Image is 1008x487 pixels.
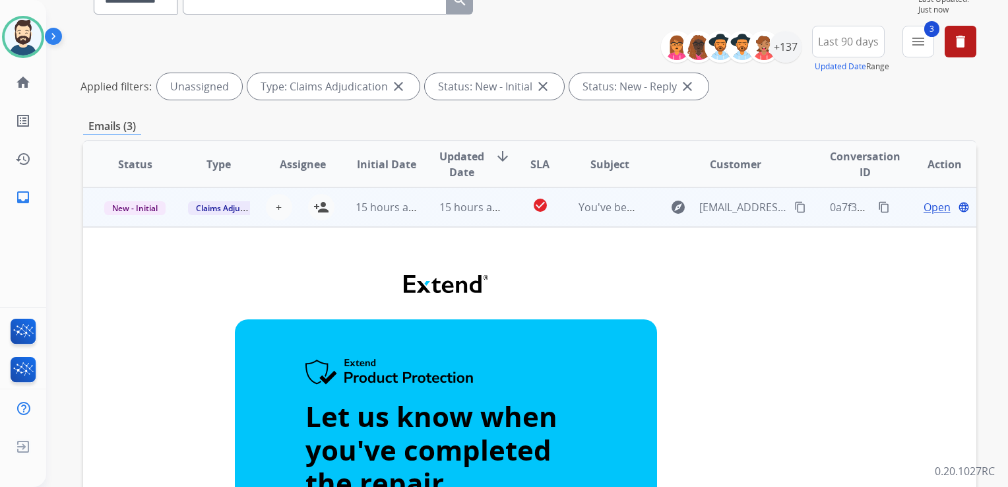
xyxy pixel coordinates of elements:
[104,201,166,215] span: New - Initial
[391,79,406,94] mat-icon: close
[247,73,420,100] div: Type: Claims Adjudication
[893,141,976,187] th: Action
[157,73,242,100] div: Unassigned
[266,194,292,220] button: +
[276,199,282,215] span: +
[206,156,231,172] span: Type
[910,34,926,49] mat-icon: menu
[958,201,970,213] mat-icon: language
[439,148,484,180] span: Updated Date
[770,31,802,63] div: +137
[918,5,976,15] span: Just now
[579,200,988,214] span: You've been assigned a new service order: 0f79891b-fa14-4bc0-9312-5cda525efad5
[953,34,968,49] mat-icon: delete
[535,79,551,94] mat-icon: close
[439,200,505,214] span: 15 hours ago
[924,21,939,37] span: 3
[118,156,152,172] span: Status
[5,18,42,55] img: avatar
[313,199,329,215] mat-icon: person_add
[679,79,695,94] mat-icon: close
[495,148,511,164] mat-icon: arrow_downward
[670,199,686,215] mat-icon: explore
[532,197,548,213] mat-icon: check_circle
[569,73,709,100] div: Status: New - Reply
[830,148,900,180] span: Conversation ID
[924,199,951,215] span: Open
[280,156,326,172] span: Assignee
[710,156,761,172] span: Customer
[80,79,152,94] p: Applied filters:
[815,61,889,72] span: Range
[902,26,934,57] button: 3
[815,61,866,72] button: Updated Date
[15,75,31,90] mat-icon: home
[15,151,31,167] mat-icon: history
[699,199,787,215] span: [EMAIL_ADDRESS][DOMAIN_NAME]
[357,156,416,172] span: Initial Date
[812,26,885,57] button: Last 90 days
[878,201,890,213] mat-icon: content_copy
[404,275,488,293] img: Extend Logo
[794,201,806,213] mat-icon: content_copy
[15,113,31,129] mat-icon: list_alt
[425,73,564,100] div: Status: New - Initial
[818,39,879,44] span: Last 90 days
[305,359,474,387] img: Extend Product Protection
[83,118,141,135] p: Emails (3)
[188,201,278,215] span: Claims Adjudication
[590,156,629,172] span: Subject
[530,156,550,172] span: SLA
[935,463,995,479] p: 0.20.1027RC
[15,189,31,205] mat-icon: inbox
[356,200,421,214] span: 15 hours ago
